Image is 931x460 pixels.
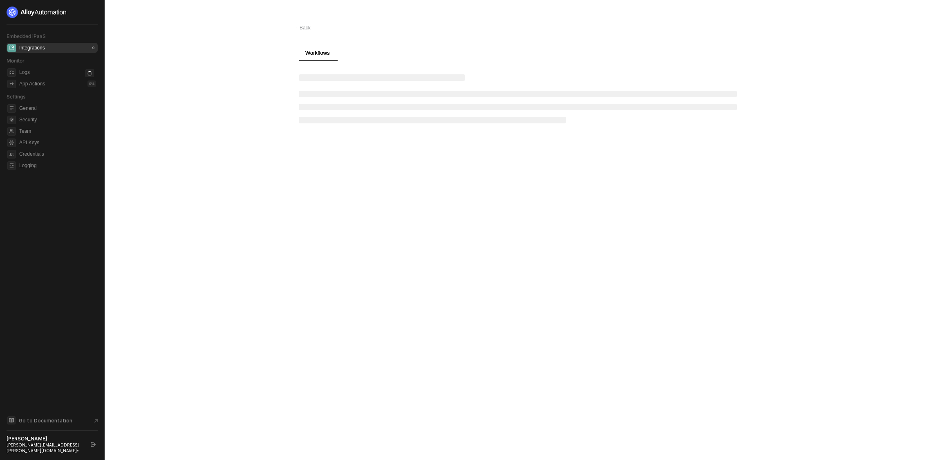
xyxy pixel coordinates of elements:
[19,138,96,147] span: API Keys
[7,138,16,147] span: api-key
[7,7,98,18] a: logo
[19,103,96,113] span: General
[7,68,16,77] span: icon-logs
[7,127,16,136] span: team
[92,417,100,425] span: document-arrow
[19,45,45,51] div: Integrations
[7,58,25,64] span: Monitor
[85,69,94,78] span: icon-loader
[7,416,16,424] span: documentation
[295,25,300,31] span: ←
[7,116,16,124] span: security
[7,415,98,425] a: Knowledge Base
[87,80,96,87] div: 0 %
[19,115,96,125] span: Security
[7,80,16,88] span: icon-app-actions
[7,44,16,52] span: integrations
[7,442,83,453] div: [PERSON_NAME][EMAIL_ADDRESS][PERSON_NAME][DOMAIN_NAME] •
[7,104,16,113] span: general
[19,80,45,87] div: App Actions
[19,417,72,424] span: Go to Documentation
[7,150,16,159] span: credentials
[19,161,96,170] span: Logging
[7,435,83,442] div: [PERSON_NAME]
[19,126,96,136] span: Team
[19,69,30,76] div: Logs
[91,45,96,51] div: 0
[295,25,311,31] div: Back
[7,161,16,170] span: logging
[7,7,67,18] img: logo
[7,94,25,100] span: Settings
[305,50,330,56] span: Workflows
[7,33,46,39] span: Embedded iPaaS
[91,442,96,447] span: logout
[19,149,96,159] span: Credentials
